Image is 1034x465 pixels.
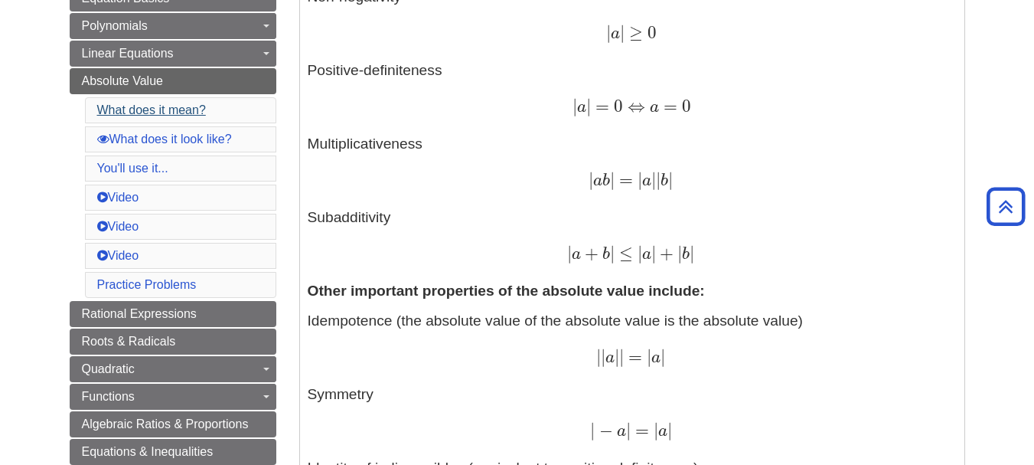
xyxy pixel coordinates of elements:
span: a [642,172,651,189]
span: | [651,169,656,190]
a: Absolute Value [70,68,276,94]
span: a [577,99,586,116]
span: | [656,169,661,190]
span: a [651,349,661,366]
span: = [615,169,633,190]
a: What does it look like? [97,133,232,146]
span: | [654,420,658,440]
span: | [589,169,593,190]
span: | [677,243,682,264]
span: + [656,243,674,264]
span: a [645,99,659,116]
span: 0 [677,96,691,116]
span: ≤ [615,243,633,264]
span: a [613,423,626,440]
span: a [642,246,651,263]
a: Back to Top [981,196,1030,217]
span: | [626,420,631,440]
span: | [661,346,665,367]
span: − [595,420,612,440]
span: a [572,246,581,263]
a: Linear Equations [70,41,276,67]
span: Equations & Inequalities [82,445,214,458]
span: b [602,172,610,189]
span: a [593,172,602,189]
span: a [658,423,667,440]
span: ≥ [625,22,643,43]
span: | [572,96,577,116]
a: Rational Expressions [70,301,276,327]
span: Polynomials [82,19,148,32]
span: Rational Expressions [82,307,197,320]
a: Equations & Inequalities [70,439,276,465]
a: Functions [70,384,276,410]
span: 0 [643,22,657,43]
span: | [651,243,656,264]
span: = [659,96,677,116]
span: Functions [82,390,135,403]
span: ⇔ [623,96,645,116]
span: = [624,346,642,367]
span: b [599,246,610,263]
a: Practice Problems [97,278,197,291]
a: Video [97,220,139,233]
span: 0 [609,96,623,116]
span: Quadratic [82,362,135,375]
span: | [586,96,591,116]
span: | [619,346,624,367]
span: | [610,243,615,264]
span: Algebraic Ratios & Proportions [82,418,249,431]
span: | [606,22,611,43]
span: | [601,346,605,367]
span: = [631,420,649,440]
span: | [615,346,619,367]
span: | [690,243,694,264]
span: | [610,169,615,190]
span: Roots & Radicals [82,335,176,348]
a: You'll use it... [97,162,168,175]
span: | [620,22,625,43]
span: = [591,96,609,116]
a: Polynomials [70,13,276,39]
a: Roots & Radicals [70,329,276,355]
span: b [682,246,690,263]
strong: Other important properties of the absolute value include: [308,283,705,299]
span: | [668,169,673,190]
a: Video [97,249,139,262]
span: | [567,243,572,264]
a: Algebraic Ratios & Proportions [70,411,276,437]
span: | [638,169,642,190]
span: Absolute Value [82,74,163,87]
span: | [596,346,601,367]
span: b [661,172,668,189]
span: | [667,420,672,440]
a: Quadratic [70,356,276,382]
span: | [638,243,642,264]
span: a [605,349,615,366]
span: Linear Equations [82,47,174,60]
span: + [581,243,599,264]
span: | [590,420,595,440]
span: a [611,25,620,42]
a: What does it mean? [97,103,206,116]
a: Video [97,191,139,204]
span: | [647,346,651,367]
